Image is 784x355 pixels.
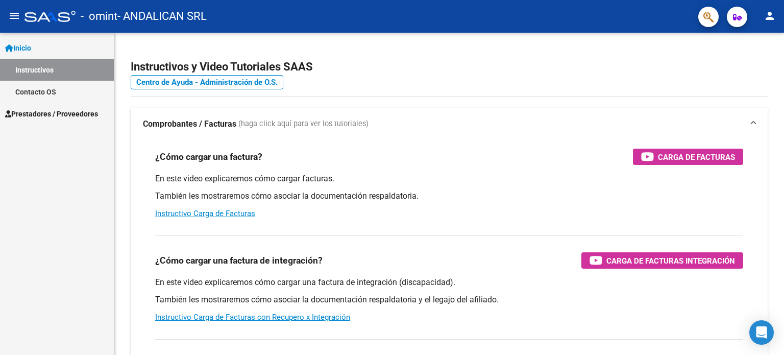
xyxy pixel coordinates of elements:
button: Carga de Facturas [633,149,743,165]
h2: Instructivos y Video Tutoriales SAAS [131,57,768,77]
div: Open Intercom Messenger [749,320,774,345]
span: (haga click aquí para ver los tutoriales) [238,119,369,130]
button: Carga de Facturas Integración [581,252,743,269]
span: Carga de Facturas Integración [606,254,735,267]
p: En este video explicaremos cómo cargar facturas. [155,173,743,184]
span: Carga de Facturas [658,151,735,163]
a: Centro de Ayuda - Administración de O.S. [131,75,283,89]
h3: ¿Cómo cargar una factura? [155,150,262,164]
mat-expansion-panel-header: Comprobantes / Facturas (haga click aquí para ver los tutoriales) [131,108,768,140]
span: - ANDALICAN SRL [117,5,207,28]
mat-icon: person [764,10,776,22]
mat-icon: menu [8,10,20,22]
a: Instructivo Carga de Facturas [155,209,255,218]
p: En este video explicaremos cómo cargar una factura de integración (discapacidad). [155,277,743,288]
span: Prestadores / Proveedores [5,108,98,120]
span: - omint [81,5,117,28]
p: También les mostraremos cómo asociar la documentación respaldatoria. [155,191,743,202]
span: Inicio [5,42,31,54]
strong: Comprobantes / Facturas [143,119,236,130]
a: Instructivo Carga de Facturas con Recupero x Integración [155,313,350,322]
p: También les mostraremos cómo asociar la documentación respaldatoria y el legajo del afiliado. [155,294,743,305]
h3: ¿Cómo cargar una factura de integración? [155,253,323,268]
